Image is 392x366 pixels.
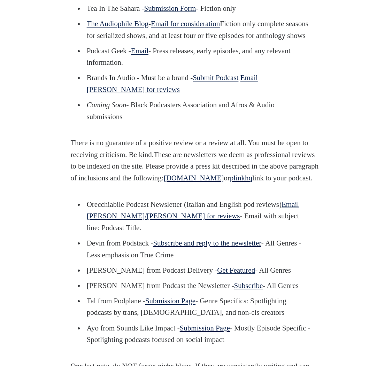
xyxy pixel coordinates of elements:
[87,280,310,292] p: [PERSON_NAME] from Podcast the Newsletter - - All Genres
[230,174,252,182] a: plinkhq
[234,281,263,290] a: Subscribe
[145,297,195,305] a: Submission Page
[131,47,148,55] a: Email
[87,73,258,94] a: Email [PERSON_NAME] for reviews
[87,322,310,346] p: Ayo from Sounds Like Impact - - Mostly Episode Specific - Spotlighting podcasts focused on social...
[193,73,238,82] a: Submit Podcast
[87,295,310,319] p: Tal from Podplane - - Genre Specifics: Spotlighting podcasts by trans, [DEMOGRAPHIC_DATA], and no...
[144,4,196,13] a: Submission Form
[87,265,310,277] p: [PERSON_NAME] from Podcast Delivery - - All Genres
[84,45,310,69] li: Podcast Geek - - Press releases, early episodes, and any relevant information.
[180,324,230,332] a: Submission Page
[217,266,255,274] a: Get Featured
[153,239,261,247] a: Subscribe and reply to the newsletter
[164,174,224,182] a: [DOMAIN_NAME]
[87,199,310,234] p: Orecchiabile Podcast Newsletter (Italian and English pod reviews) - Email with subject line: Podc...
[84,72,310,95] li: Brands In Audio - Must be a brand -
[151,20,220,28] a: Email for consideration
[84,18,310,41] li: - Fiction only complete seasons for serialized shows, and at least four or five episodes for anth...
[84,3,310,15] li: Tea In The Sahara - - Fiction only
[87,237,310,261] p: Devin from Podstack - - All Genres - Less emphasis on True Crime
[87,101,126,109] em: Coming Soon
[84,99,310,123] li: - Black Podcasters Association and Afros & Audio submissions
[87,20,148,28] a: The Audiophile Blog
[71,137,322,184] p: There is no guarantee of a positive review or a review at all. You must be open to receiving crit...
